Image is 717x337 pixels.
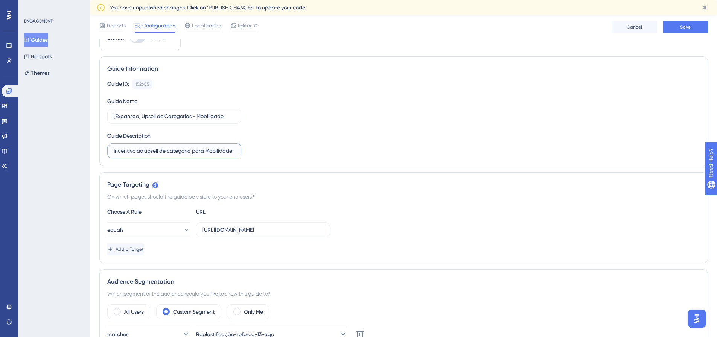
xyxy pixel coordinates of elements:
button: Themes [24,66,50,80]
div: Guide Information [107,64,700,73]
div: Audience Segmentation [107,277,700,286]
div: Guide ID: [107,79,129,89]
button: Save [663,21,708,33]
label: Only Me [244,307,263,316]
span: Editor [238,21,252,30]
span: Reports [107,21,126,30]
iframe: UserGuiding AI Assistant Launcher [685,307,708,330]
div: 152605 [135,81,149,87]
div: Guide Description [107,131,151,140]
div: Which segment of the audience would you like to show this guide to? [107,289,700,298]
input: yourwebsite.com/path [202,226,324,234]
button: equals [107,222,190,237]
span: Add a Target [116,246,144,252]
span: equals [107,225,123,234]
button: Guides [24,33,48,47]
span: Cancel [627,24,642,30]
label: All Users [124,307,144,316]
span: Need Help? [18,2,47,11]
div: On which pages should the guide be visible to your end users? [107,192,700,201]
div: Page Targeting [107,180,700,189]
div: ENGAGEMENT [24,18,53,24]
button: Cancel [612,21,657,33]
span: You have unpublished changes. Click on ‘PUBLISH CHANGES’ to update your code. [110,3,306,12]
input: Type your Guide’s Description here [114,147,235,155]
div: Choose A Rule [107,207,190,216]
label: Custom Segment [173,307,215,316]
span: Configuration [142,21,175,30]
div: URL [196,207,279,216]
button: Add a Target [107,243,144,255]
div: Guide Name [107,97,137,106]
span: Save [680,24,691,30]
input: Type your Guide’s Name here [114,112,235,120]
span: Localization [192,21,221,30]
button: Hotspots [24,50,52,63]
